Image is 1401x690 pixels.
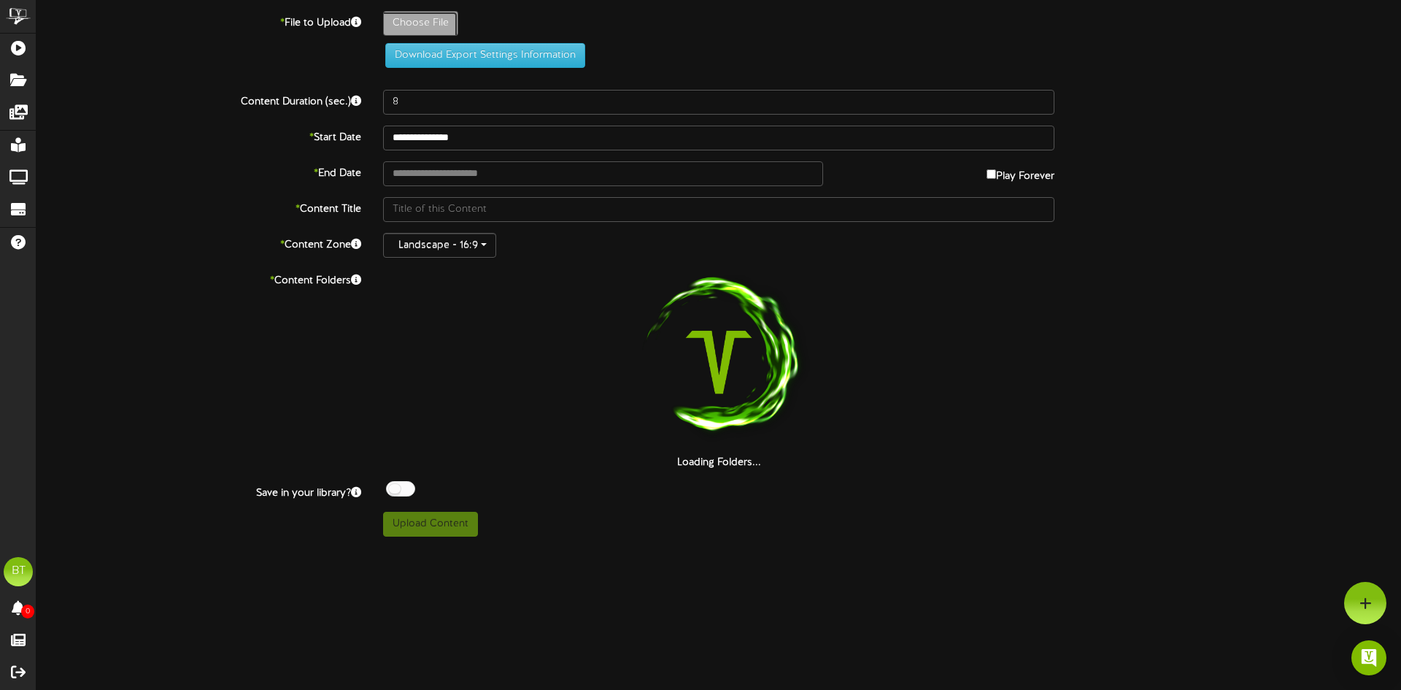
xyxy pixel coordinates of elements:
strong: Loading Folders... [677,457,761,468]
label: Content Title [26,197,372,217]
label: Start Date [26,126,372,145]
span: 0 [21,605,34,618]
label: Content Duration (sec.) [26,90,372,110]
label: Content Zone [26,233,372,253]
a: Download Export Settings Information [378,50,585,61]
button: Upload Content [383,512,478,537]
label: Save in your library? [26,481,372,501]
div: BT [4,557,33,586]
label: Play Forever [987,161,1054,184]
label: End Date [26,161,372,181]
button: Download Export Settings Information [385,43,585,68]
div: Open Intercom Messenger [1351,640,1386,675]
label: File to Upload [26,11,372,31]
input: Play Forever [987,169,996,179]
input: Title of this Content [383,197,1054,222]
label: Content Folders [26,269,372,288]
img: loading-spinner-1.png [625,269,812,456]
button: Landscape - 16:9 [383,233,496,258]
